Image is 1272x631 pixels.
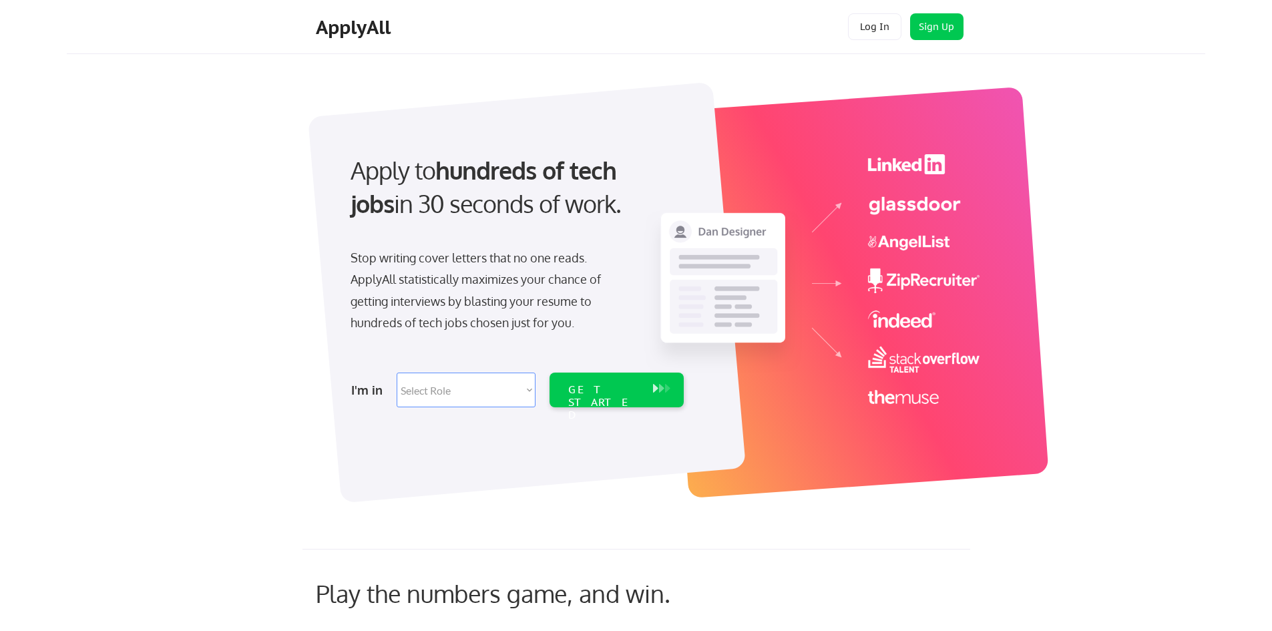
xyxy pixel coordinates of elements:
button: Sign Up [910,13,964,40]
div: GET STARTED [568,383,640,422]
div: Stop writing cover letters that no one reads. ApplyAll statistically maximizes your chance of get... [351,247,625,334]
div: ApplyAll [316,16,395,39]
button: Log In [848,13,901,40]
div: I'm in [351,379,389,401]
strong: hundreds of tech jobs [351,155,622,218]
div: Play the numbers game, and win. [316,579,730,608]
div: Apply to in 30 seconds of work. [351,154,678,221]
